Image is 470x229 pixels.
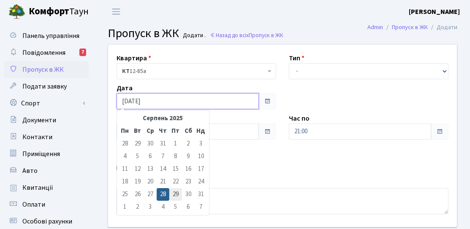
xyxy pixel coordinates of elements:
[22,116,56,125] span: Документи
[4,95,89,112] a: Спорт
[355,19,470,36] nav: breadcrumb
[4,112,89,129] a: Документи
[119,188,131,201] td: 25
[169,175,182,188] td: 22
[169,201,182,213] td: 5
[122,67,266,75] span: <b>КТ</b>&nbsp;&nbsp;&nbsp;&nbsp;12-85а
[4,179,89,196] a: Квитанції
[157,137,169,150] td: 31
[195,201,207,213] td: 7
[169,125,182,137] th: Пт
[144,188,157,201] td: 27
[8,3,25,20] img: logo.png
[22,82,67,91] span: Подати заявку
[106,5,127,19] button: Переключити навігацію
[22,166,38,175] span: Авто
[119,137,131,150] td: 28
[117,53,151,63] label: Квартира
[210,31,283,39] a: Назад до всіхПропуск в ЖК
[195,137,207,150] td: 3
[108,25,179,42] span: Пропуск в ЖК
[157,201,169,213] td: 4
[29,5,89,19] span: Таун
[182,175,195,188] td: 23
[4,145,89,162] a: Приміщення
[144,150,157,163] td: 6
[131,112,195,125] th: Серпень 2025
[122,67,130,75] b: КТ
[195,163,207,175] td: 17
[22,65,64,74] span: Пропуск в ЖК
[22,48,65,57] span: Повідомлення
[169,188,182,201] td: 29
[289,113,310,124] label: Час по
[169,163,182,175] td: 15
[182,150,195,163] td: 9
[182,163,195,175] td: 16
[79,48,86,56] div: 7
[22,149,60,159] span: Приміщення
[409,7,460,16] b: [PERSON_NAME]
[157,163,169,175] td: 14
[157,188,169,201] td: 28
[428,23,457,32] li: Додати
[4,44,89,61] a: Повідомлення7
[131,125,144,137] th: Вт
[144,163,157,175] td: 13
[4,27,89,44] a: Панель управління
[29,5,69,18] b: Комфорт
[144,125,157,137] th: Ср
[169,150,182,163] td: 8
[119,201,131,213] td: 1
[4,162,89,179] a: Авто
[119,150,131,163] td: 4
[195,125,207,137] th: Нд
[22,132,52,142] span: Контакти
[131,201,144,213] td: 2
[117,63,276,79] span: <b>КТ</b>&nbsp;&nbsp;&nbsp;&nbsp;12-85а
[22,217,72,226] span: Особові рахунки
[157,150,169,163] td: 7
[4,196,89,213] a: Оплати
[182,125,195,137] th: Сб
[144,137,157,150] td: 30
[182,32,206,39] small: Додати .
[249,31,283,39] span: Пропуск в ЖК
[22,31,79,40] span: Панель управління
[195,150,207,163] td: 10
[182,188,195,201] td: 30
[22,183,53,192] span: Квитанції
[409,7,460,17] a: [PERSON_NAME]
[169,137,182,150] td: 1
[182,201,195,213] td: 6
[157,125,169,137] th: Чт
[144,201,157,213] td: 3
[131,150,144,163] td: 5
[195,188,207,201] td: 31
[392,23,428,32] a: Пропуск в ЖК
[119,163,131,175] td: 11
[195,175,207,188] td: 24
[4,129,89,145] a: Контакти
[119,125,131,137] th: Пн
[4,61,89,78] a: Пропуск в ЖК
[4,78,89,95] a: Подати заявку
[157,175,169,188] td: 21
[367,23,383,32] a: Admin
[22,200,45,209] span: Оплати
[131,175,144,188] td: 19
[144,175,157,188] td: 20
[289,53,304,63] label: Тип
[119,175,131,188] td: 18
[131,163,144,175] td: 12
[182,137,195,150] td: 2
[131,188,144,201] td: 26
[117,83,133,93] label: Дата
[131,137,144,150] td: 29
